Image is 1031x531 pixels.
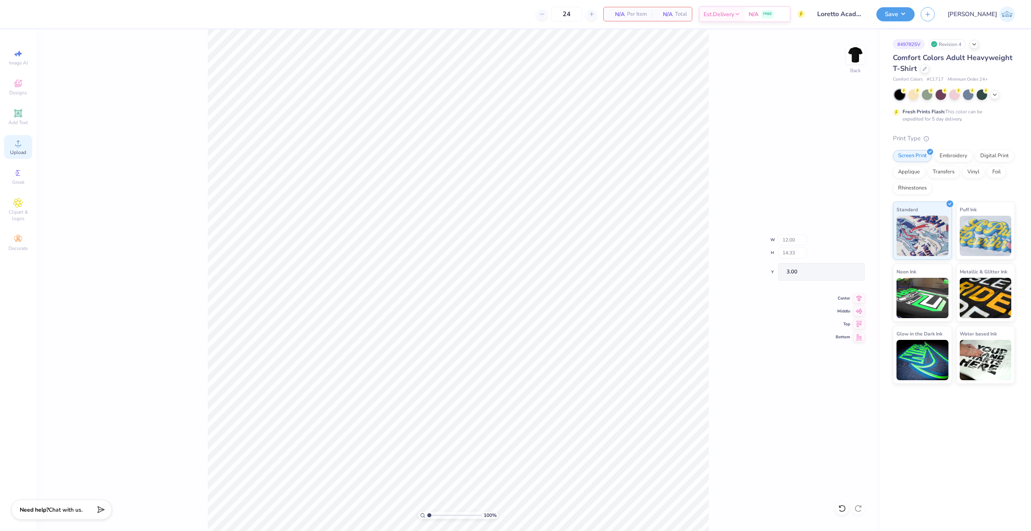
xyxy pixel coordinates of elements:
span: [PERSON_NAME] [948,10,997,19]
span: Upload [10,149,26,156]
span: Water based Ink [960,329,997,338]
span: N/A [749,10,758,19]
span: Neon Ink [896,267,916,276]
span: FREE [763,11,772,17]
img: Puff Ink [960,216,1012,256]
span: Bottom [836,334,850,340]
strong: Need help? [20,506,49,514]
img: Water based Ink [960,340,1012,380]
span: N/A [609,10,625,19]
span: Clipart & logos [4,209,32,222]
img: Standard [896,216,948,256]
span: Est. Delivery [704,10,734,19]
div: Print Type [893,134,1015,143]
span: Middle [836,308,850,314]
div: Rhinestones [893,182,932,194]
span: Decorate [8,245,28,252]
div: # 497825V [893,39,925,49]
span: Designs [9,90,27,96]
img: Metallic & Glitter Ink [960,278,1012,318]
span: 100 % [484,512,497,519]
span: Comfort Colors [893,76,923,83]
span: Top [836,321,850,327]
input: Untitled Design [811,6,870,22]
span: Glow in the Dark Ink [896,329,942,338]
span: Minimum Order: 24 + [948,76,988,83]
a: [PERSON_NAME] [948,6,1015,22]
button: Save [876,7,915,21]
div: Applique [893,166,925,178]
div: This color can be expedited for 5 day delivery. [903,108,1002,123]
span: Metallic & Glitter Ink [960,267,1007,276]
span: Greek [12,179,25,185]
span: N/A [656,10,673,19]
span: Image AI [9,60,28,66]
div: Transfers [927,166,960,178]
input: – – [551,7,582,21]
div: Foil [987,166,1006,178]
div: Screen Print [893,150,932,162]
img: Glow in the Dark Ink [896,340,948,380]
div: Revision 4 [929,39,966,49]
div: Vinyl [962,166,985,178]
span: Total [675,10,687,19]
span: Add Text [8,119,28,126]
span: Chat with us. [49,506,83,514]
span: # C1717 [927,76,944,83]
img: Josephine Amber Orros [999,6,1015,22]
span: Center [836,296,850,301]
span: Standard [896,205,918,214]
div: Back [850,67,861,74]
strong: Fresh Prints Flash: [903,108,945,115]
div: Digital Print [975,150,1014,162]
div: Embroidery [934,150,973,162]
img: Neon Ink [896,278,948,318]
span: Puff Ink [960,205,977,214]
img: Back [847,47,863,63]
span: Comfort Colors Adult Heavyweight T-Shirt [893,53,1012,73]
span: Per Item [627,10,647,19]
